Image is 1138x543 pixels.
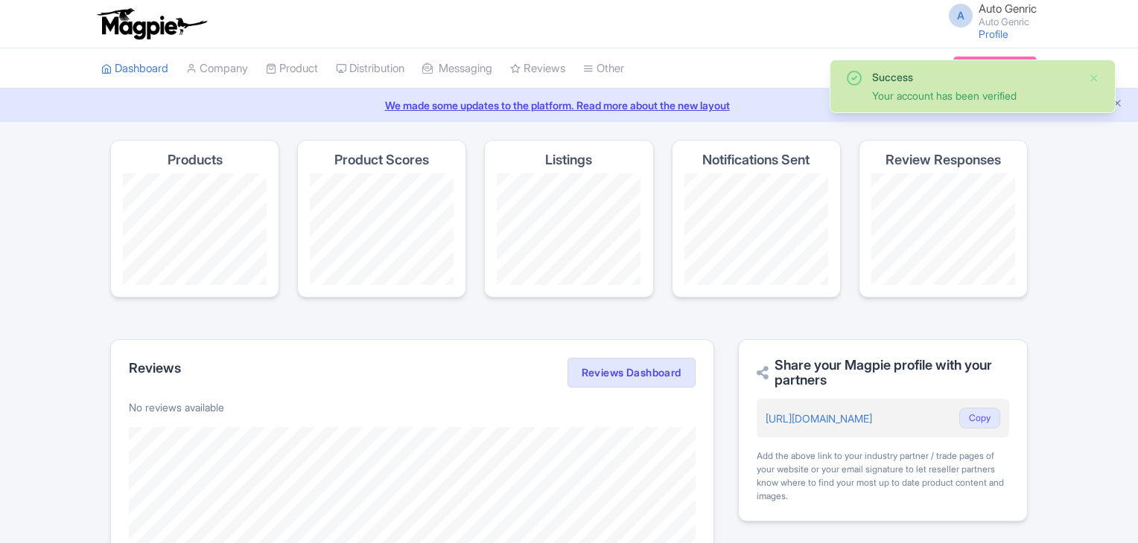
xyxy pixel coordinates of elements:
h2: Share your Magpie profile with your partners [757,358,1009,388]
h4: Listings [545,152,592,167]
p: No reviews available [129,399,696,415]
a: Reviews Dashboard [568,358,696,388]
span: A [949,4,973,28]
small: Auto Genric [979,17,1037,27]
button: Close announcement [1112,96,1123,113]
a: Profile [979,28,1008,40]
a: We made some updates to the platform. Read more about the new layout [9,97,1129,113]
a: Company [186,48,248,89]
img: logo-ab69f6fb50320c5b225c76a69d11143b.png [94,7,209,40]
h2: Reviews [129,361,181,376]
a: Reviews [510,48,565,89]
button: Copy [959,408,1000,428]
a: Subscription [953,57,1037,79]
h4: Review Responses [886,152,1001,167]
div: Your account has been verified [872,88,1076,103]
a: A Auto Genric Auto Genric [940,3,1037,27]
h4: Product Scores [334,152,429,167]
a: Distribution [336,48,404,89]
a: Messaging [422,48,492,89]
a: Product [266,48,318,89]
a: [URL][DOMAIN_NAME] [766,412,872,425]
button: Close [1088,69,1100,87]
a: Other [583,48,624,89]
a: Dashboard [101,48,168,89]
h4: Notifications Sent [702,152,810,167]
h4: Products [168,152,223,167]
span: Auto Genric [979,1,1037,16]
div: Success [872,69,1076,85]
div: Add the above link to your industry partner / trade pages of your website or your email signature... [757,449,1009,503]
